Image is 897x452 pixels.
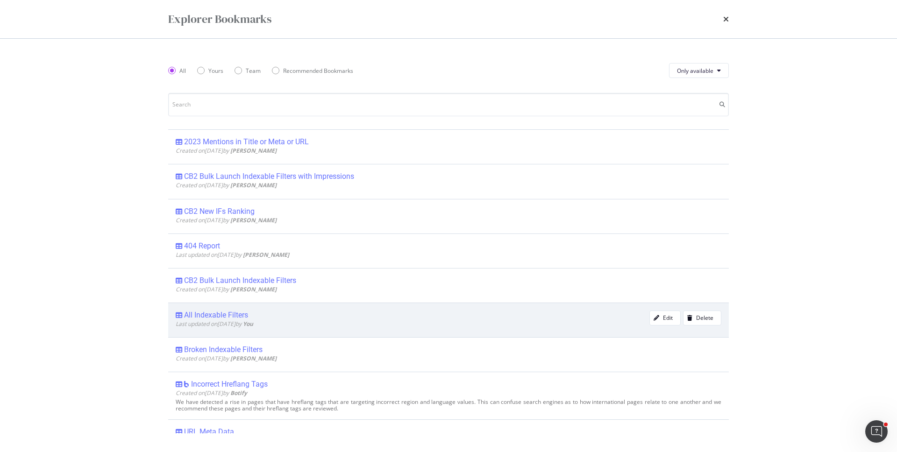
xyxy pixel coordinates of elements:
div: times [723,11,729,27]
div: URL Meta Data [184,427,234,437]
span: Only available [677,67,713,75]
span: Created on [DATE] by [176,354,277,362]
iframe: Intercom live chat [865,420,888,443]
b: Botify [230,389,247,397]
button: Delete [683,311,721,325]
b: [PERSON_NAME] [243,251,289,259]
div: Incorrect Hreflang Tags [191,380,268,389]
span: Created on [DATE] by [176,285,277,293]
div: Broken Indexable Filters [184,345,263,354]
div: Delete [696,314,713,322]
b: [PERSON_NAME] [230,354,277,362]
span: Last updated on [DATE] by [176,320,253,328]
button: Only available [669,63,729,78]
div: All [179,67,186,75]
div: Team [235,67,261,75]
b: You [243,320,253,328]
div: Yours [197,67,223,75]
div: All [168,67,186,75]
div: We have detected a rise in pages that have hreflang tags that are targeting incorrect region and ... [176,399,721,412]
button: Edit [649,311,681,325]
b: [PERSON_NAME] [230,216,277,224]
div: CB2 New IFs Ranking [184,207,255,216]
div: Explorer Bookmarks [168,11,271,27]
div: Recommended Bookmarks [283,67,353,75]
b: [PERSON_NAME] [230,147,277,155]
div: Recommended Bookmarks [272,67,353,75]
div: CB2 Bulk Launch Indexable Filters [184,276,296,285]
span: Created on [DATE] by [176,389,247,397]
div: Team [246,67,261,75]
span: Created on [DATE] by [176,216,277,224]
b: [PERSON_NAME] [230,181,277,189]
span: Created on [DATE] by [176,181,277,189]
b: [PERSON_NAME] [230,285,277,293]
span: Last updated on [DATE] by [176,251,289,259]
div: 2023 Mentions in Title or Meta or URL [184,137,309,147]
span: Created on [DATE] by [176,147,277,155]
div: Edit [663,314,673,322]
div: CB2 Bulk Launch Indexable Filters with Impressions [184,172,354,181]
input: Search [168,93,729,116]
div: Yours [208,67,223,75]
div: 404 Report [184,241,220,251]
div: All Indexable Filters [184,311,248,320]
